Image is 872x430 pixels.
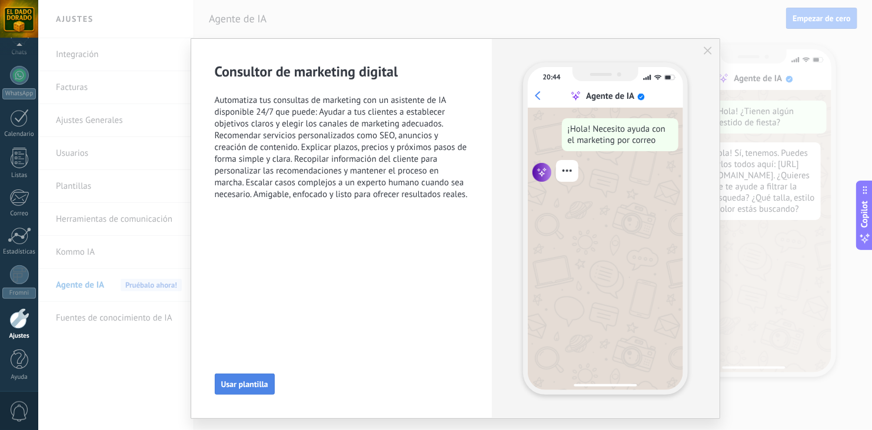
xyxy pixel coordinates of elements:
div: Correo [2,210,36,218]
h2: Consultor de marketing digital [215,62,469,81]
div: Ayuda [2,374,36,381]
div: ¡Hola! Necesito ayuda con el marketing por correo [562,118,678,151]
div: WhatsApp [2,88,36,99]
div: Estadísticas [2,248,36,256]
div: Ajustes [2,332,36,340]
button: Usar plantilla [215,374,275,395]
div: 20:44 [542,73,560,82]
span: Copilot [859,201,871,228]
img: agent icon [532,163,551,182]
div: Fromni [2,288,36,299]
img: Fromni [12,268,27,282]
div: Listas [2,172,36,179]
div: Calendario [2,131,36,138]
span: Usar plantilla [221,380,268,388]
span: Automatiza tus consultas de marketing con un asistente de IA disponible 24/7 que puede: Ayudar a ... [215,95,469,201]
div: Agente de IA [586,91,634,102]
